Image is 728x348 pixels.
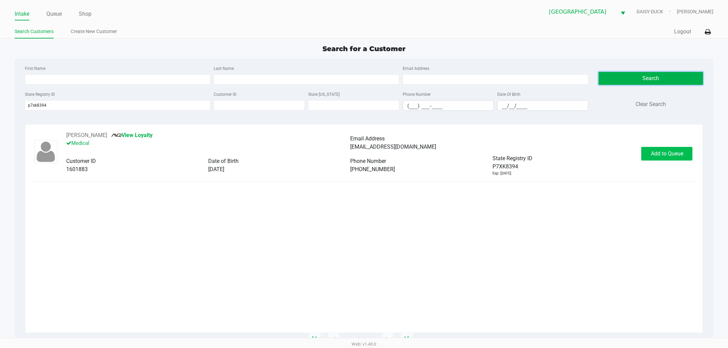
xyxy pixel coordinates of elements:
[497,91,520,97] label: Date Of Birth
[641,147,693,161] button: Add to Queue
[346,336,375,343] span: 1 - 1 of 1 items
[637,8,677,15] span: DAISY-DUCK
[79,9,91,19] a: Shop
[403,101,494,111] input: Format: (999) 999-9999
[351,158,386,164] span: Phone Number
[616,4,629,20] button: Select
[66,139,351,149] p: Medical
[497,100,588,111] kendo-maskedtextbox: Format: MM/DD/YYYY
[25,91,55,97] label: State Registry ID
[493,163,518,171] span: P7XK8394
[66,131,107,139] button: See customer info
[651,150,683,157] span: Add to Queue
[493,171,511,177] div: Exp: [DATE]
[111,132,153,138] a: View Loyalty
[328,333,340,346] app-submit-button: Previous
[308,91,340,97] label: State [US_STATE]
[549,8,612,16] span: [GEOGRAPHIC_DATA]
[25,65,45,72] label: First Name
[71,27,117,36] a: Create New Customer
[498,101,588,111] input: Format: MM/DD/YYYY
[15,27,54,36] a: Search Customers
[208,158,239,164] span: Date of Birth
[403,91,431,97] label: Phone Number
[599,72,703,85] button: Search
[674,28,691,36] button: Logout
[15,9,29,19] a: Intake
[46,9,62,19] a: Queue
[66,158,96,164] span: Customer ID
[400,333,413,346] app-submit-button: Move to last page
[351,166,395,172] span: [PHONE_NUMBER]
[308,333,321,346] app-submit-button: Move to first page
[382,333,394,346] app-submit-button: Next
[214,65,234,72] label: Last Name
[352,342,376,347] span: Web: v1.40.0
[323,45,405,53] span: Search for a Customer
[677,8,713,15] span: [PERSON_NAME]
[403,100,494,111] kendo-maskedtextbox: Format: (999) 999-9999
[351,135,385,142] span: Email Address
[214,91,237,97] label: Customer ID
[208,166,224,172] span: [DATE]
[493,155,532,162] span: State Registry ID
[351,143,437,150] span: [EMAIL_ADDRESS][DOMAIN_NAME]
[636,100,666,108] button: Clear Search
[66,166,88,172] span: 1601883
[403,65,429,72] label: Email Address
